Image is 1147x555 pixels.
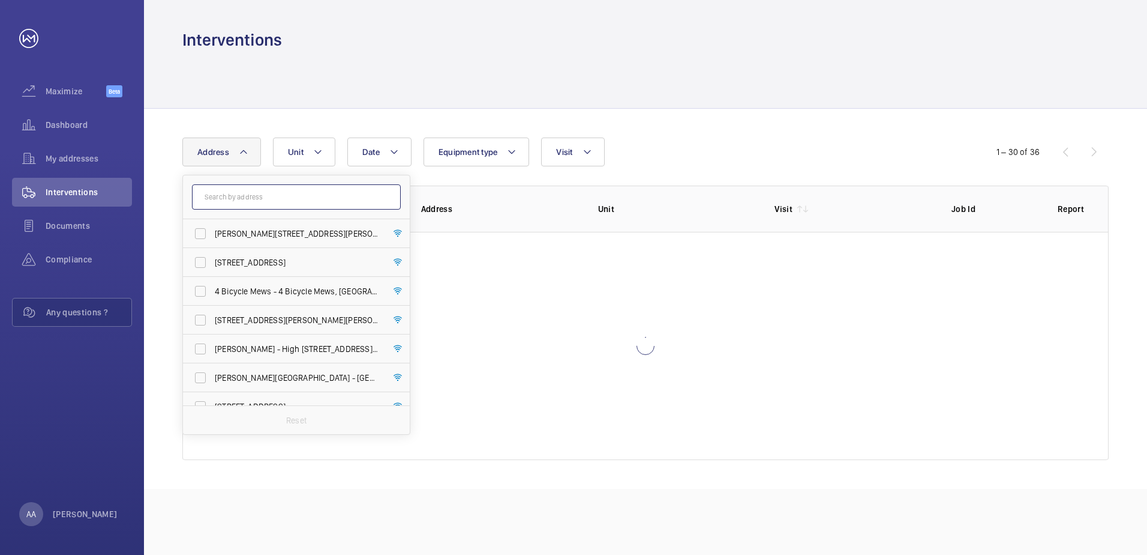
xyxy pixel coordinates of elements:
[215,285,380,297] span: 4 Bicycle Mews - 4 Bicycle Mews, [GEOGRAPHIC_DATA] 6FF
[215,372,380,384] span: [PERSON_NAME][GEOGRAPHIC_DATA] - [GEOGRAPHIC_DATA]
[362,147,380,157] span: Date
[182,138,261,166] button: Address
[439,147,498,157] span: Equipment type
[951,203,1038,215] p: Job Id
[46,186,132,198] span: Interventions
[347,138,412,166] button: Date
[46,153,132,165] span: My addresses
[541,138,604,166] button: Visit
[273,138,335,166] button: Unit
[215,256,380,268] span: [STREET_ADDRESS]
[46,253,132,265] span: Compliance
[197,147,229,157] span: Address
[598,203,756,215] p: Unit
[1058,203,1084,215] p: Report
[46,119,132,131] span: Dashboard
[26,508,36,520] p: AA
[424,138,530,166] button: Equipment type
[106,85,122,97] span: Beta
[421,203,579,215] p: Address
[215,401,380,413] span: [STREET_ADDRESS]
[774,203,792,215] p: Visit
[215,314,380,326] span: [STREET_ADDRESS][PERSON_NAME][PERSON_NAME]
[182,29,282,51] h1: Interventions
[288,147,304,157] span: Unit
[215,343,380,355] span: [PERSON_NAME] - High [STREET_ADDRESS][PERSON_NAME]
[215,228,380,240] span: [PERSON_NAME][STREET_ADDRESS][PERSON_NAME]
[46,306,131,318] span: Any questions ?
[556,147,572,157] span: Visit
[46,220,132,232] span: Documents
[996,146,1040,158] div: 1 – 30 of 36
[46,85,106,97] span: Maximize
[286,414,307,426] p: Reset
[192,184,401,210] input: Search by address
[53,508,118,520] p: [PERSON_NAME]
